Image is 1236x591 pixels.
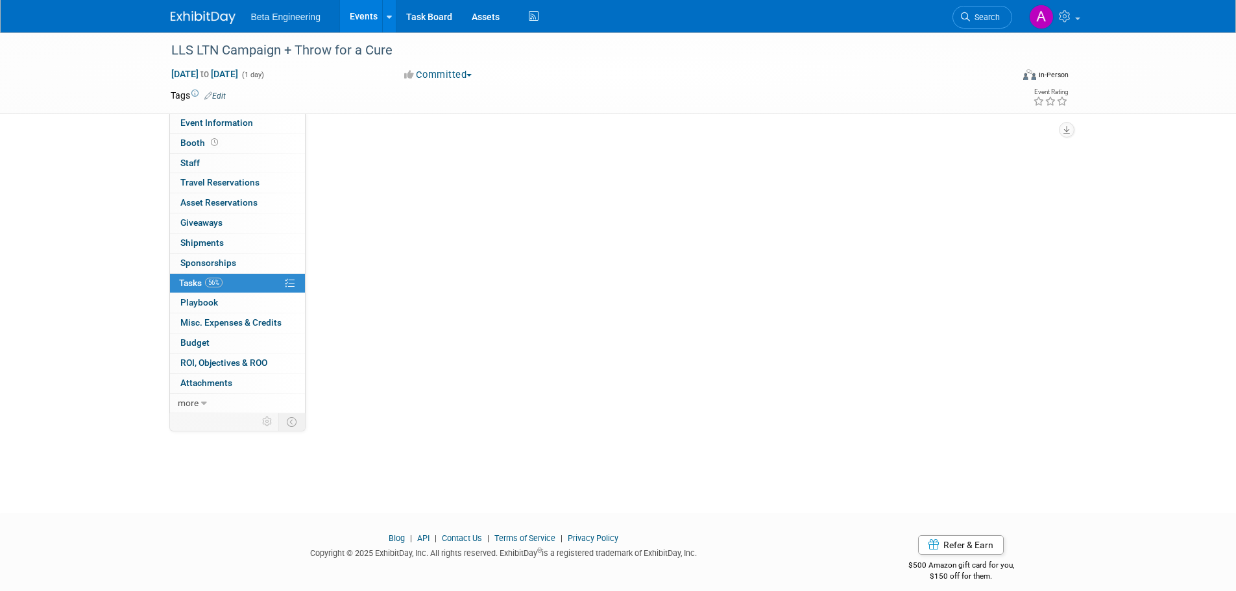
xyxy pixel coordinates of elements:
[431,533,440,543] span: |
[170,313,305,333] a: Misc. Expenses & Credits
[180,217,223,228] span: Giveaways
[180,258,236,268] span: Sponsorships
[180,378,232,388] span: Attachments
[170,193,305,213] a: Asset Reservations
[180,138,221,148] span: Booth
[180,197,258,208] span: Asset Reservations
[208,138,221,147] span: Booth not reserved yet
[171,89,226,102] td: Tags
[205,278,223,287] span: 56%
[952,6,1012,29] a: Search
[170,274,305,293] a: Tasks56%
[180,317,282,328] span: Misc. Expenses & Credits
[407,533,415,543] span: |
[170,234,305,253] a: Shipments
[918,535,1004,555] a: Refer & Earn
[1038,70,1069,80] div: In-Person
[180,117,253,128] span: Event Information
[179,278,223,288] span: Tasks
[180,177,260,187] span: Travel Reservations
[256,413,279,430] td: Personalize Event Tab Strip
[389,533,405,543] a: Blog
[178,398,199,408] span: more
[170,254,305,273] a: Sponsorships
[167,39,993,62] div: LLS LTN Campaign + Throw for a Cure
[936,67,1069,87] div: Event Format
[170,333,305,353] a: Budget
[180,337,210,348] span: Budget
[856,551,1066,581] div: $500 Amazon gift card for you,
[856,571,1066,582] div: $150 off for them.
[171,11,236,24] img: ExhibitDay
[1029,5,1054,29] img: Anne Mertens
[1033,89,1068,95] div: Event Rating
[170,354,305,373] a: ROI, Objectives & ROO
[180,297,218,308] span: Playbook
[180,357,267,368] span: ROI, Objectives & ROO
[970,12,1000,22] span: Search
[251,12,321,22] span: Beta Engineering
[417,533,430,543] a: API
[170,293,305,313] a: Playbook
[180,237,224,248] span: Shipments
[180,158,200,168] span: Staff
[171,68,239,80] span: [DATE] [DATE]
[170,394,305,413] a: more
[537,547,542,554] sup: ®
[400,68,477,82] button: Committed
[170,374,305,393] a: Attachments
[494,533,555,543] a: Terms of Service
[204,91,226,101] a: Edit
[170,134,305,153] a: Booth
[484,533,492,543] span: |
[170,154,305,173] a: Staff
[557,533,566,543] span: |
[170,114,305,133] a: Event Information
[241,71,264,79] span: (1 day)
[199,69,211,79] span: to
[442,533,482,543] a: Contact Us
[170,173,305,193] a: Travel Reservations
[278,413,305,430] td: Toggle Event Tabs
[170,213,305,233] a: Giveaways
[1023,69,1036,80] img: Format-Inperson.png
[568,533,618,543] a: Privacy Policy
[171,544,838,559] div: Copyright © 2025 ExhibitDay, Inc. All rights reserved. ExhibitDay is a registered trademark of Ex...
